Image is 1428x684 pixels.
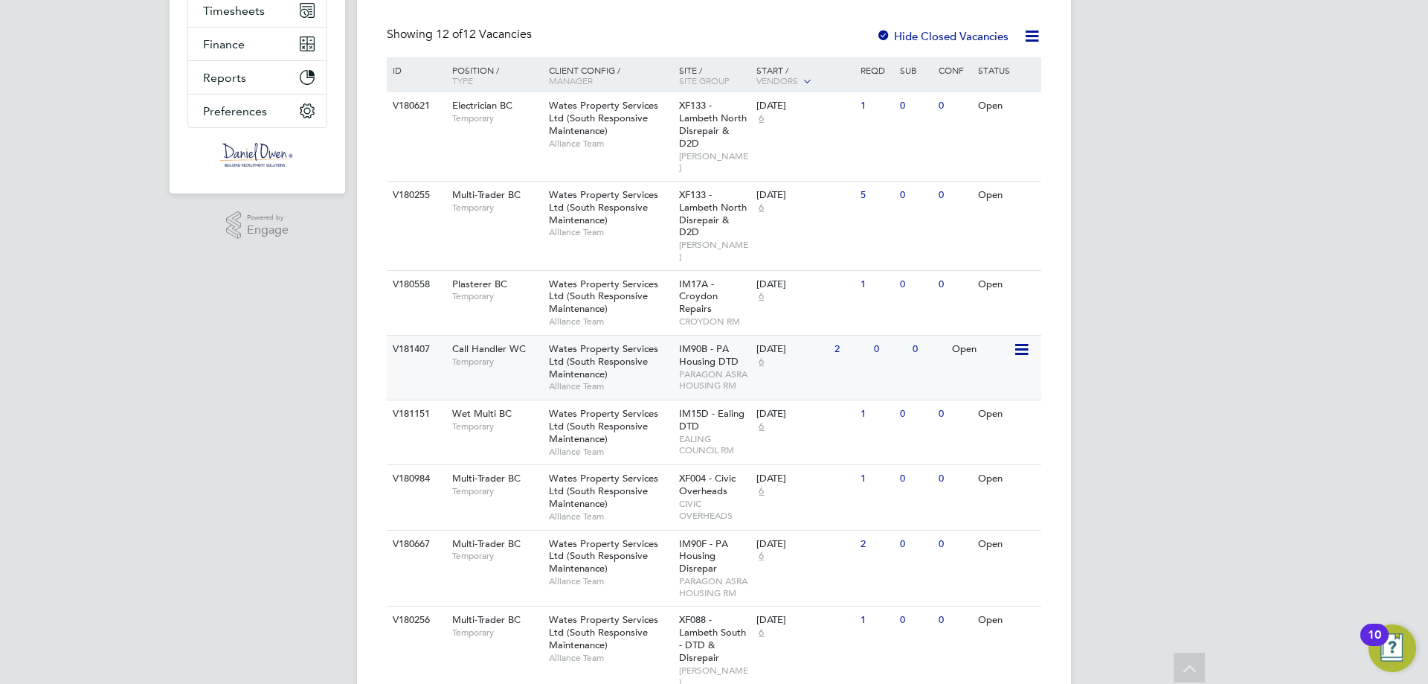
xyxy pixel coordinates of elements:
[188,28,327,60] button: Finance
[549,342,658,380] span: Wates Property Services Ltd (South Responsive Maintenance)
[896,607,935,634] div: 0
[436,27,463,42] span: 12 of
[389,271,441,298] div: V180558
[452,74,473,86] span: Type
[549,613,658,651] span: Wates Property Services Ltd (South Responsive Maintenance)
[679,433,750,456] span: EALING COUNCIL RM
[753,57,857,95] div: Start /
[452,627,541,639] span: Temporary
[679,613,746,664] span: XF088 - Lambeth South - DTD & Disrepair
[389,92,441,120] div: V180621
[756,290,766,303] span: 6
[549,99,658,137] span: Wates Property Services Ltd (South Responsive Maintenance)
[679,342,739,368] span: IM90B - PA Housing DTD
[389,531,441,558] div: V180667
[974,92,1039,120] div: Open
[935,182,974,209] div: 0
[756,485,766,498] span: 6
[452,485,541,497] span: Temporary
[679,74,730,86] span: Site Group
[857,465,895,493] div: 1
[389,336,441,363] div: V181407
[935,400,974,428] div: 0
[549,380,672,392] span: Alliance Team
[974,531,1039,558] div: Open
[974,607,1039,634] div: Open
[857,182,895,209] div: 5
[441,57,545,93] div: Position /
[679,575,750,598] span: PARAGON ASRA HOUSING RM
[452,421,541,432] span: Temporary
[389,400,441,428] div: V181151
[857,607,895,634] div: 1
[935,531,974,558] div: 0
[679,316,750,327] span: CROYDON RM
[974,400,1039,428] div: Open
[876,29,1009,43] label: Hide Closed Vacancies
[549,278,658,316] span: Wates Property Services Ltd (South Responsive Maintenance)
[549,188,658,226] span: Wates Property Services Ltd (South Responsive Maintenance)
[679,99,747,150] span: XF133 - Lambeth North Disrepair & D2D
[935,57,974,83] div: Conf
[452,550,541,562] span: Temporary
[203,4,265,18] span: Timesheets
[756,356,766,368] span: 6
[452,407,512,420] span: Wet Multi BC
[452,202,541,214] span: Temporary
[756,189,853,202] div: [DATE]
[756,473,853,485] div: [DATE]
[549,472,658,510] span: Wates Property Services Ltd (South Responsive Maintenance)
[452,342,526,355] span: Call Handler WC
[452,278,507,290] span: Plasterer BC
[857,531,895,558] div: 2
[549,446,672,458] span: Alliance Team
[679,472,736,497] span: XF004 - Civic Overheads
[549,74,593,86] span: Manager
[679,150,750,173] span: [PERSON_NAME]
[1368,624,1416,672] button: Open Resource Center, 10 new notifications
[756,614,853,627] div: [DATE]
[387,27,535,42] div: Showing
[756,408,853,421] div: [DATE]
[896,271,935,298] div: 0
[756,550,766,563] span: 6
[857,57,895,83] div: Reqd
[756,627,766,639] span: 6
[756,100,853,112] div: [DATE]
[549,407,658,445] span: Wates Property Services Ltd (South Responsive Maintenance)
[679,498,750,521] span: CIVIC OVERHEADS
[220,143,295,167] img: danielowen-logo-retina.png
[831,336,869,363] div: 2
[857,400,895,428] div: 1
[935,465,974,493] div: 0
[452,356,541,368] span: Temporary
[679,188,747,239] span: XF133 - Lambeth North Disrepair & D2D
[679,407,744,432] span: IM15D - Ealing DTD
[389,607,441,634] div: V180256
[756,112,766,125] span: 6
[549,652,672,664] span: Alliance Team
[896,465,935,493] div: 0
[389,182,441,209] div: V180255
[756,538,853,551] div: [DATE]
[870,336,909,363] div: 0
[452,99,512,112] span: Electrician BC
[679,278,718,316] span: IM17A - Croydon Repairs
[756,278,853,291] div: [DATE]
[549,537,658,575] span: Wates Property Services Ltd (South Responsive Maintenance)
[452,188,521,201] span: Multi-Trader BC
[896,400,935,428] div: 0
[203,37,245,51] span: Finance
[974,57,1039,83] div: Status
[756,202,766,214] span: 6
[675,57,753,93] div: Site /
[679,537,728,575] span: IM90F - PA Housing Disrepar
[452,613,521,626] span: Multi-Trader BC
[935,92,974,120] div: 0
[452,472,521,485] span: Multi-Trader BC
[974,182,1039,209] div: Open
[896,92,935,120] div: 0
[389,465,441,493] div: V180984
[679,239,750,262] span: [PERSON_NAME]
[935,271,974,298] div: 0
